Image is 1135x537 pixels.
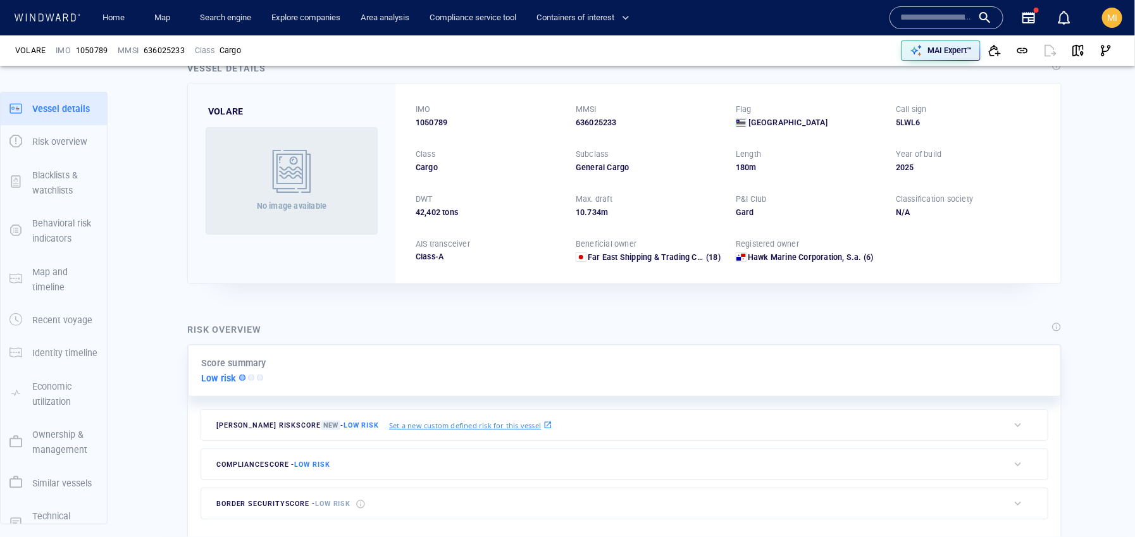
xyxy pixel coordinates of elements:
[601,207,608,217] span: m
[1,125,107,158] button: Risk overview
[748,252,874,263] a: Hawk Marine Corporation, S.a. (6)
[576,104,597,115] p: MMSI
[32,427,98,458] p: Ownership & management
[588,252,721,263] a: Far East Shipping & Trading Co., Ltd. (18)
[356,7,414,29] a: Area analysis
[736,163,750,172] span: 180
[1064,37,1092,65] button: View on map
[531,7,640,29] button: Containers of interest
[32,101,90,116] p: Vessel details
[32,168,98,199] p: Blacklists & watchlists
[201,355,266,371] p: Score summary
[416,194,433,205] p: DWT
[201,371,237,386] p: Low risk
[32,476,92,491] p: Similar vessels
[1100,5,1125,30] button: MI
[576,194,612,205] p: Max. draft
[416,207,561,218] div: 42,402 tons
[1,418,107,467] button: Ownership & management
[901,40,981,61] button: MAI Expert™
[736,194,767,205] p: P&I Club
[981,37,1008,65] button: Add to vessel list
[896,162,1041,173] div: 2025
[32,379,98,410] p: Economic utilization
[736,207,881,218] div: Gard
[585,207,587,217] span: .
[315,500,350,508] span: Low risk
[1,314,107,326] a: Recent voyage
[32,312,92,328] p: Recent voyage
[576,117,721,128] div: 636025233
[896,104,927,115] p: Call sign
[576,162,721,173] div: General Cargo
[576,207,585,217] span: 10
[220,45,241,56] div: Cargo
[321,421,340,430] span: New
[1,517,107,529] a: Technical details
[1,256,107,304] button: Map and timeline
[32,216,98,247] p: Behavioral risk indicators
[862,252,874,263] span: (6)
[1,304,107,336] button: Recent voyage
[56,45,71,56] p: IMO
[736,104,752,115] p: Flag
[144,45,185,56] div: 636025233
[1092,37,1120,65] button: Visual Link Analysis
[1,467,107,500] button: Similar vessels
[1,176,107,188] a: Blacklists & watchlists
[389,420,541,431] p: Set a new custom defined risk for this vessel
[1,207,107,256] button: Behavioral risk indicators
[416,162,561,173] div: Cargo
[294,460,330,469] span: Low risk
[1107,13,1117,23] span: MI
[76,45,108,56] span: 1050789
[216,421,379,430] span: [PERSON_NAME] risk score -
[750,163,757,172] span: m
[144,7,185,29] button: Map
[896,149,942,160] p: Year of build
[576,238,636,250] p: Beneficial owner
[748,252,862,262] span: Hawk Marine Corporation, S.a.
[416,238,470,250] p: AIS transceiver
[195,7,256,29] a: Search engine
[1,273,107,285] a: Map and timeline
[266,7,345,29] button: Explore companies
[736,149,761,160] p: Length
[1081,480,1126,528] iframe: Chat
[927,45,972,56] p: MAI Expert™
[416,104,431,115] p: IMO
[896,207,1041,218] div: N/A
[704,252,721,263] span: (18)
[208,104,243,119] div: VOLARE
[425,7,521,29] a: Compliance service tool
[1008,37,1036,65] button: Get link
[736,238,799,250] p: Registered owner
[15,45,46,56] div: VOLARE
[149,7,180,29] a: Map
[1,436,107,448] a: Ownership & management
[416,252,443,261] span: Class-A
[536,11,630,25] span: Containers of interest
[389,418,552,432] a: Set a new custom defined risk for this vessel
[416,117,447,128] span: 1050789
[1,476,107,488] a: Similar vessels
[216,500,350,508] span: border security score -
[896,194,973,205] p: Classification society
[1,387,107,399] a: Economic utilization
[576,149,609,160] p: Subclass
[1,347,107,359] a: Identity timeline
[1,135,107,147] a: Risk overview
[187,322,261,337] div: Risk overview
[118,45,139,56] p: MMSI
[32,134,87,149] p: Risk overview
[416,149,435,160] p: Class
[1,102,107,114] a: Vessel details
[32,345,97,361] p: Identity timeline
[32,264,98,295] p: Map and timeline
[749,117,828,128] span: [GEOGRAPHIC_DATA]
[896,117,1041,128] div: 5LWL6
[195,45,214,56] p: Class
[588,252,723,262] span: Far East Shipping & Trading Co., Ltd.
